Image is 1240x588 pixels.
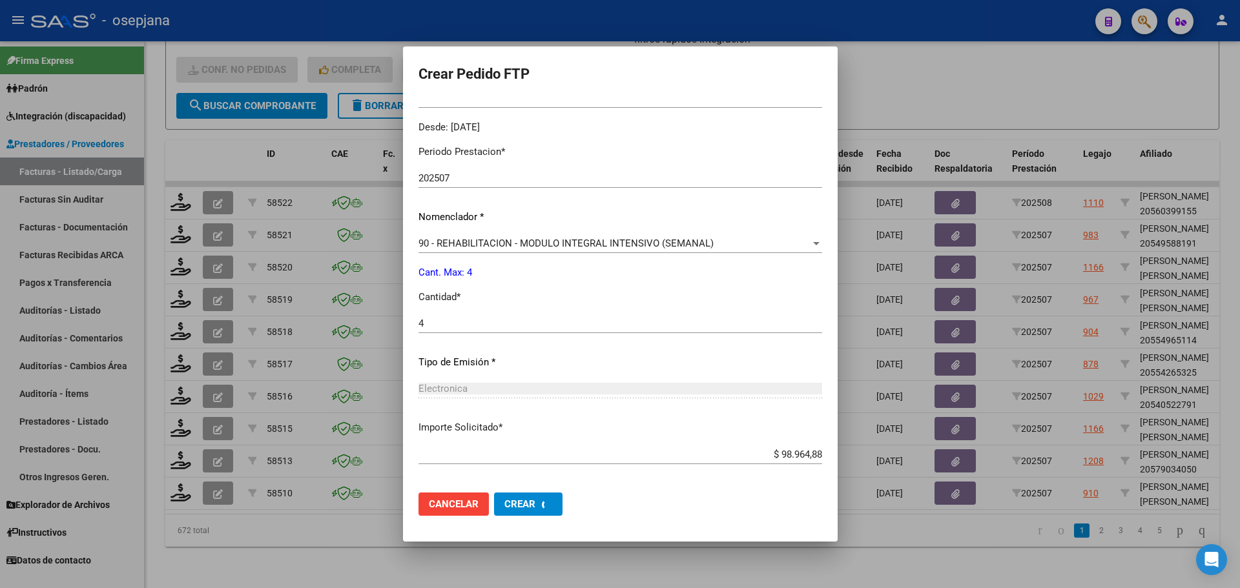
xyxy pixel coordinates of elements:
p: Nomenclador * [418,210,822,225]
p: Cantidad [418,290,822,305]
div: Open Intercom Messenger [1196,544,1227,575]
button: Cancelar [418,492,489,516]
span: Electronica [418,383,468,394]
p: Cant. Max: 4 [418,265,822,280]
p: Periodo Prestacion [418,145,822,159]
span: 90 - REHABILITACION - MODULO INTEGRAL INTENSIVO (SEMANAL) [418,238,714,249]
button: Crear [494,492,563,516]
p: Importe Solicitado [418,420,822,435]
h2: Crear Pedido FTP [418,62,822,86]
div: Desde: [DATE] [418,120,822,135]
span: Crear [504,498,535,510]
span: Cancelar [429,498,479,510]
p: Tipo de Emisión * [418,355,822,370]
